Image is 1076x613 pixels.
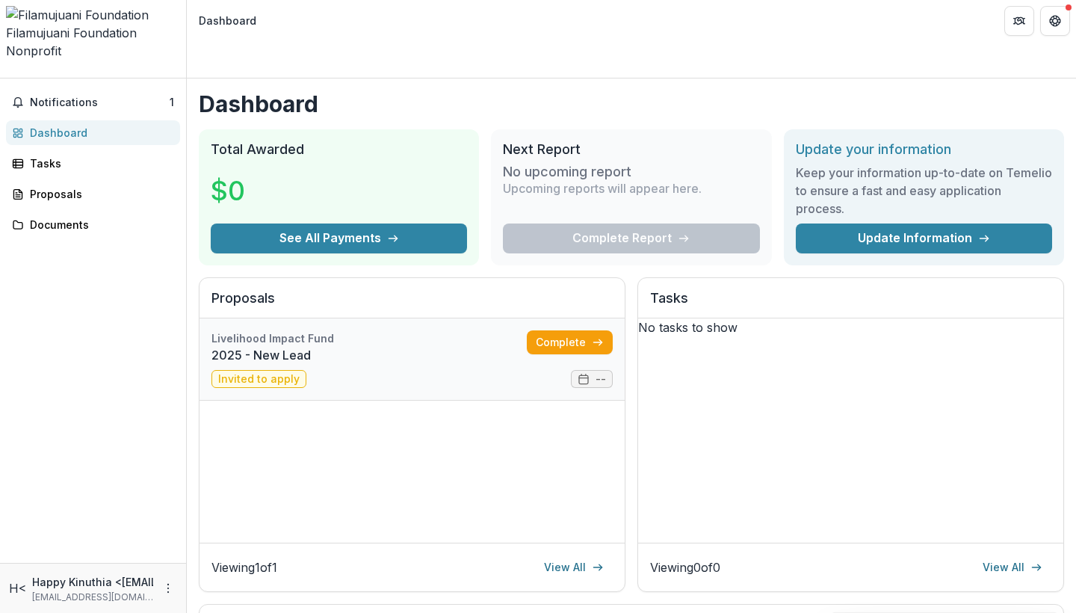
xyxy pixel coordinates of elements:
[638,318,1063,336] p: No tasks to show
[503,179,702,197] p: Upcoming reports will appear here.
[6,120,180,145] a: Dashboard
[1040,6,1070,36] button: Get Help
[974,555,1051,579] a: View All
[796,164,1052,218] h3: Keep your information up-to-date on Temelio to ensure a fast and easy application process.
[30,217,168,232] div: Documents
[650,558,720,576] p: Viewing 0 of 0
[6,6,180,24] img: Filamujuani Foundation
[32,591,153,604] p: [EMAIL_ADDRESS][DOMAIN_NAME]
[503,141,759,158] h2: Next Report
[796,224,1052,253] a: Update Information
[211,346,527,364] a: 2025 - New Lead
[170,96,174,108] span: 1
[6,182,180,206] a: Proposals
[6,212,180,237] a: Documents
[6,24,180,42] div: Filamujuani Foundation
[211,224,467,253] button: See All Payments
[650,290,1051,318] h2: Tasks
[199,13,256,28] div: Dashboard
[1004,6,1034,36] button: Partners
[6,90,180,114] button: Notifications1
[211,170,245,211] h3: $0
[199,90,1064,117] h1: Dashboard
[527,330,613,354] a: Complete
[503,164,631,180] h3: No upcoming report
[9,579,26,597] div: Happy Kinuthia <happy@filamujuani.org>
[30,186,168,202] div: Proposals
[535,555,613,579] a: View All
[6,151,180,176] a: Tasks
[6,43,61,58] span: Nonprofit
[796,141,1052,158] h2: Update your information
[30,125,168,141] div: Dashboard
[30,155,168,171] div: Tasks
[193,10,262,31] nav: breadcrumb
[32,574,306,590] p: Happy Kinuthia <[EMAIL_ADDRESS][DOMAIN_NAME]>
[30,96,170,109] span: Notifications
[211,290,613,318] h2: Proposals
[211,141,467,158] h2: Total Awarded
[159,579,177,597] button: More
[211,558,277,576] p: Viewing 1 of 1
